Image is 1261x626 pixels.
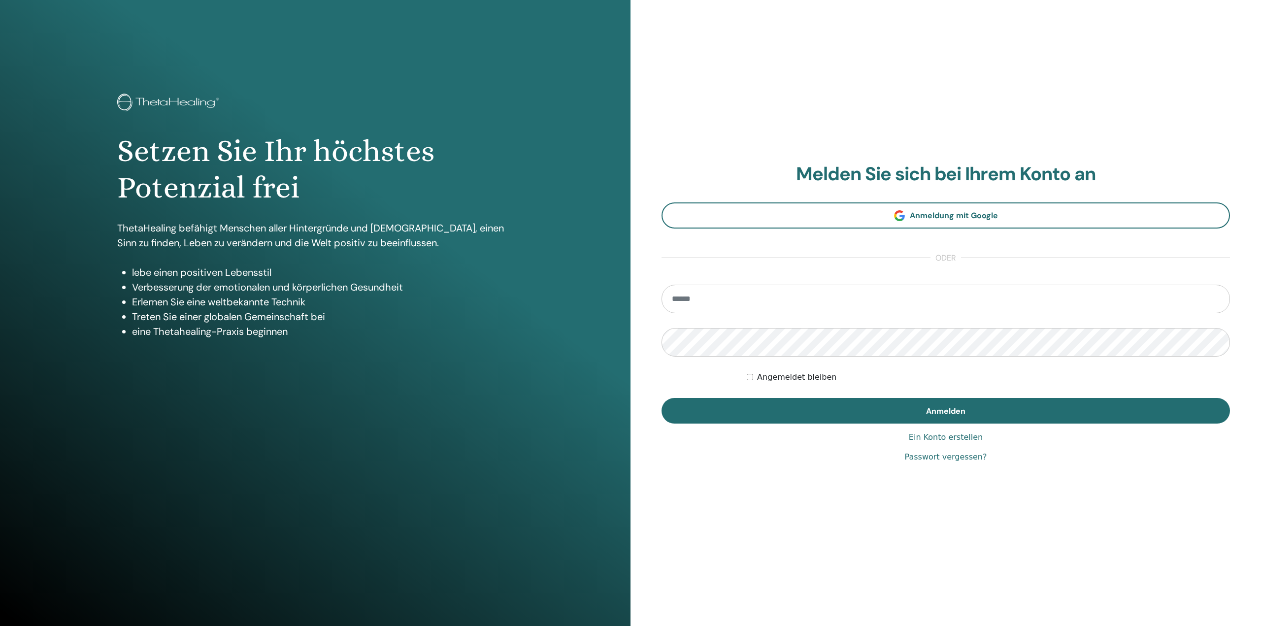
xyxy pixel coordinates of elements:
[930,252,961,264] span: oder
[662,163,1230,186] h2: Melden Sie sich bei Ihrem Konto an
[132,309,513,324] li: Treten Sie einer globalen Gemeinschaft bei
[926,406,965,416] span: Anmelden
[117,221,513,250] p: ThetaHealing befähigt Menschen aller Hintergründe und [DEMOGRAPHIC_DATA], einen Sinn zu finden, L...
[909,431,983,443] a: Ein Konto erstellen
[132,295,513,309] li: Erlernen Sie eine weltbekannte Technik
[117,133,513,206] h1: Setzen Sie Ihr höchstes Potenzial frei
[910,210,998,221] span: Anmeldung mit Google
[905,451,987,463] a: Passwort vergessen?
[662,202,1230,229] a: Anmeldung mit Google
[662,398,1230,424] button: Anmelden
[132,265,513,280] li: lebe einen positiven Lebensstil
[132,280,513,295] li: Verbesserung der emotionalen und körperlichen Gesundheit
[747,371,1230,383] div: Keep me authenticated indefinitely or until I manually logout
[757,371,836,383] label: Angemeldet bleiben
[132,324,513,339] li: eine Thetahealing-Praxis beginnen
